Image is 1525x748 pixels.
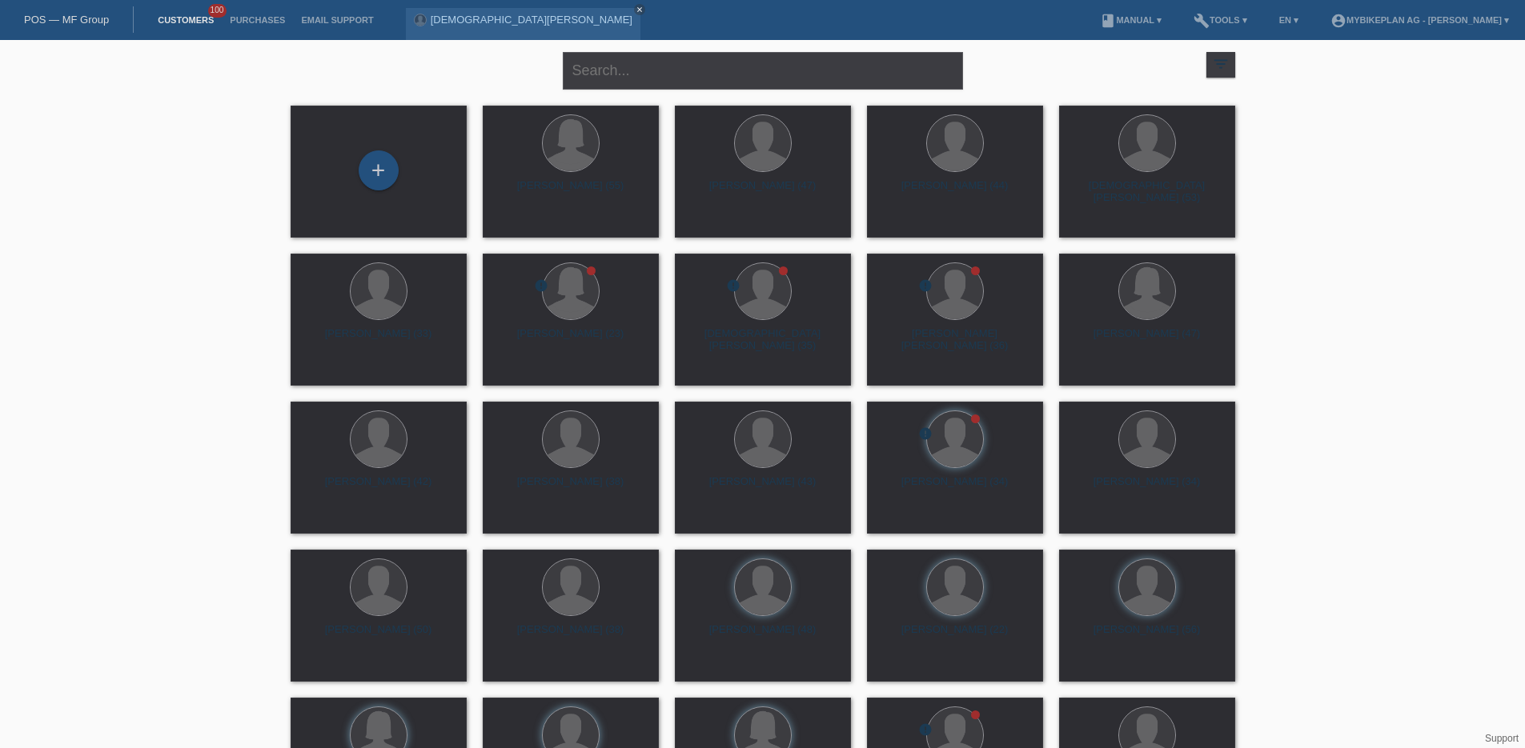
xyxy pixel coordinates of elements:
[726,278,740,295] div: unconfirmed, pending
[150,15,222,25] a: Customers
[1330,13,1346,29] i: account_circle
[688,623,838,649] div: [PERSON_NAME] (48)
[918,426,933,443] div: unconfirmed, pending
[880,623,1030,649] div: [PERSON_NAME] (22)
[563,52,963,90] input: Search...
[222,15,293,25] a: Purchases
[1212,55,1230,73] i: filter_list
[880,179,1030,205] div: [PERSON_NAME] (44)
[303,475,454,501] div: [PERSON_NAME] (42)
[359,157,398,184] div: Add customer
[534,278,548,295] div: unconfirmed, pending
[688,179,838,205] div: [PERSON_NAME] (47)
[918,278,933,293] i: error
[1322,15,1517,25] a: account_circleMybikeplan AG - [PERSON_NAME] ▾
[534,278,548,293] i: error
[918,278,933,295] div: unconfirmed, pending
[1072,623,1222,649] div: [PERSON_NAME] (56)
[726,278,740,293] i: error
[1194,13,1210,29] i: build
[1485,733,1519,744] a: Support
[293,15,381,25] a: Email Support
[636,6,644,14] i: close
[918,722,933,737] i: error
[918,722,933,739] div: unconfirmed, pending
[880,475,1030,501] div: [PERSON_NAME] (34)
[496,179,646,205] div: [PERSON_NAME] (55)
[688,327,838,353] div: [DEMOGRAPHIC_DATA][PERSON_NAME] (35)
[496,475,646,501] div: [PERSON_NAME] (38)
[24,14,109,26] a: POS — MF Group
[688,475,838,501] div: [PERSON_NAME] (43)
[1271,15,1306,25] a: EN ▾
[634,4,645,15] a: close
[1072,179,1222,205] div: [DEMOGRAPHIC_DATA][PERSON_NAME] (53)
[880,327,1030,353] div: [PERSON_NAME] [PERSON_NAME] (36)
[1092,15,1170,25] a: bookManual ▾
[1072,475,1222,501] div: [PERSON_NAME] (34)
[431,14,632,26] a: [DEMOGRAPHIC_DATA][PERSON_NAME]
[1072,327,1222,353] div: [PERSON_NAME] (47)
[303,327,454,353] div: [PERSON_NAME] (33)
[918,426,933,441] i: error
[496,623,646,649] div: [PERSON_NAME] (38)
[303,623,454,649] div: [PERSON_NAME] (50)
[208,4,227,18] span: 100
[496,327,646,353] div: [PERSON_NAME] (23)
[1186,15,1255,25] a: buildTools ▾
[1100,13,1116,29] i: book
